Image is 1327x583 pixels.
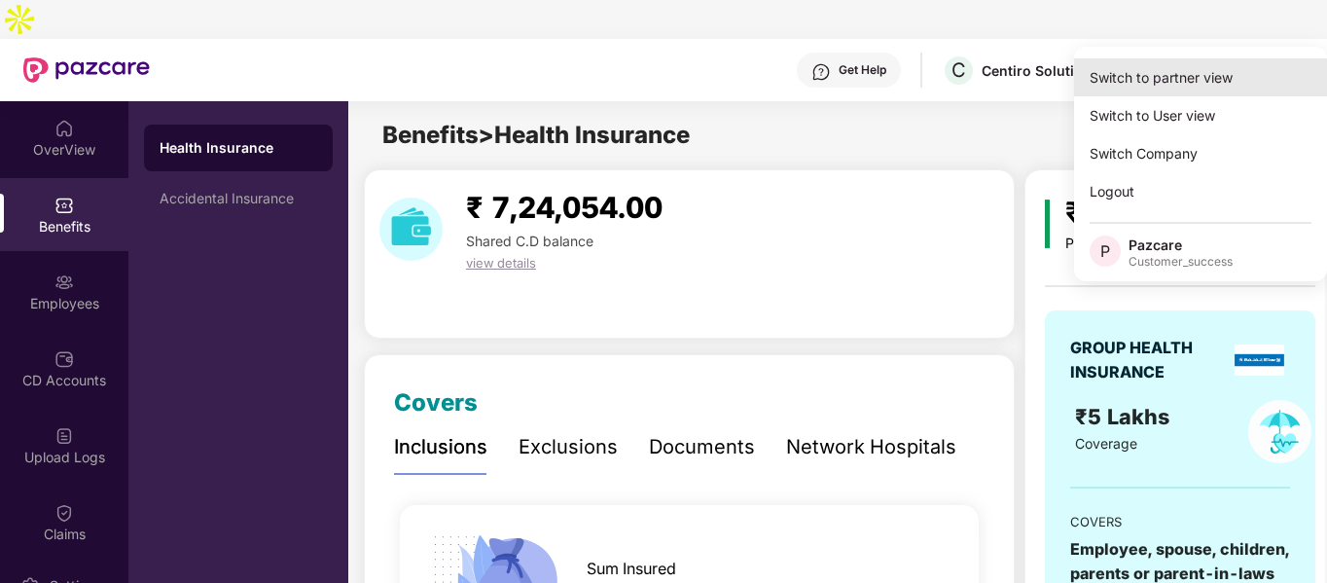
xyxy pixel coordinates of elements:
[1074,134,1327,172] div: Switch Company
[811,62,831,82] img: svg+xml;base64,PHN2ZyBpZD0iSGVscC0zMngzMiIgeG1sbnM9Imh0dHA6Ly93d3cudzMub3JnLzIwMDAvc3ZnIiB3aWR0aD...
[982,61,1118,80] div: Centiro Solutions Private Limited
[1129,254,1233,270] div: Customer_success
[1074,58,1327,96] div: Switch to partner view
[1129,236,1233,254] div: Pazcare
[839,62,886,78] div: Get Help
[1074,172,1327,210] div: Logout
[1074,96,1327,134] div: Switch to User view
[23,57,150,83] img: New Pazcare Logo
[951,58,966,82] span: C
[1100,239,1110,263] span: P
